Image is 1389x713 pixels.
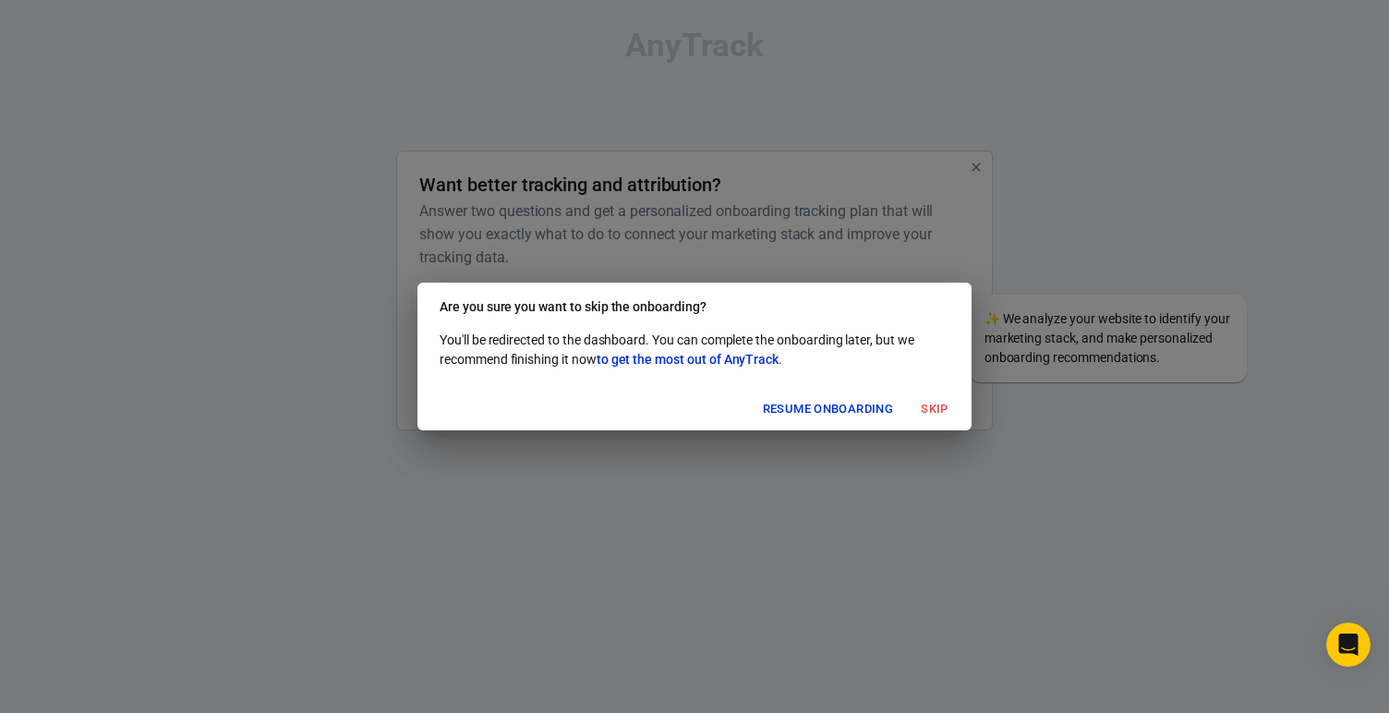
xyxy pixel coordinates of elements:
h2: Are you sure you want to skip the onboarding? [417,283,972,331]
p: You'll be redirected to the dashboard. You can complete the onboarding later, but we recommend fi... [440,331,949,369]
iframe: Intercom live chat [1326,622,1371,667]
button: Resume onboarding [758,395,898,424]
button: Skip [905,395,964,424]
span: to get the most out of AnyTrack [597,352,779,367]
